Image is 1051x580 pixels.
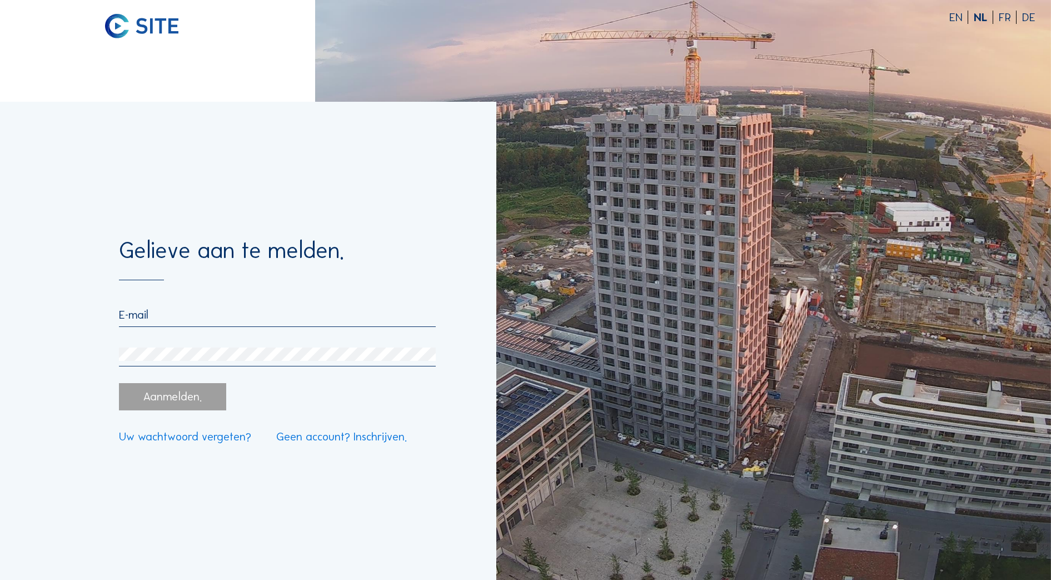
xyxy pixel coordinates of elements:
[999,12,1017,23] div: FR
[119,239,436,280] div: Gelieve aan te melden.
[276,431,407,442] a: Geen account? Inschrijven.
[105,14,178,38] img: C-SITE logo
[974,12,993,23] div: NL
[119,431,251,442] a: Uw wachtwoord vergeten?
[949,12,968,23] div: EN
[119,383,226,410] div: Aanmelden.
[1022,12,1035,23] div: DE
[119,308,436,321] input: E-mail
